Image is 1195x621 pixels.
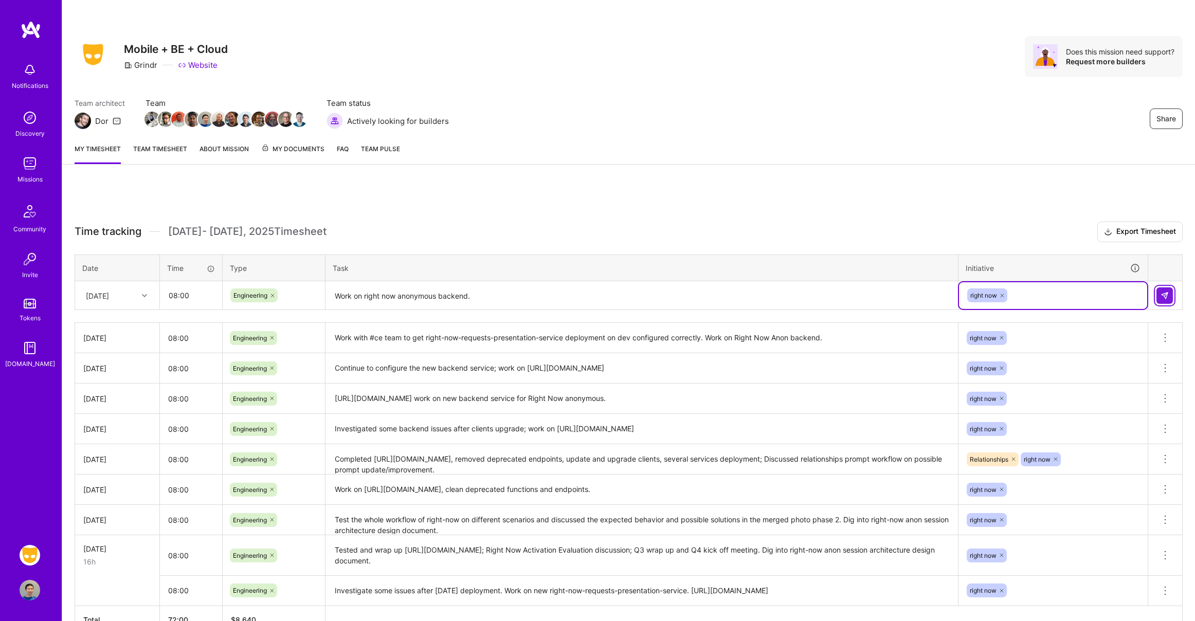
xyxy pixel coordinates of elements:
span: right now [970,516,997,524]
div: Community [13,224,46,234]
span: Relationships [970,455,1008,463]
img: Team Member Avatar [278,112,294,127]
div: [DATE] [83,424,151,434]
a: Team Member Avatar [146,111,159,128]
th: Date [75,254,160,281]
i: icon Chevron [142,293,147,298]
div: [DATE] [83,393,151,404]
img: discovery [20,107,40,128]
input: HH:MM [160,385,222,412]
img: Team Member Avatar [211,112,227,127]
span: right now [970,552,997,559]
textarea: Continue to configure the new backend service; work on [URL][DOMAIN_NAME] [327,354,957,382]
i: icon Download [1104,227,1112,238]
img: Team Member Avatar [198,112,213,127]
textarea: Investigate some issues after [DATE] deployment. Work on new right-now-requests-presentation-serv... [327,577,957,605]
a: My timesheet [75,143,121,164]
span: right now [970,291,997,299]
div: [DATE] [83,454,151,465]
span: My Documents [261,143,324,155]
div: Dor [95,116,108,126]
input: HH:MM [160,542,222,569]
span: Time tracking [75,225,141,238]
i: icon Mail [113,117,121,125]
div: Missions [17,174,43,185]
img: Actively looking for builders [327,113,343,129]
span: Engineering [233,486,267,494]
span: right now [970,395,997,403]
div: Invite [22,269,38,280]
span: Engineering [233,516,267,524]
div: [DATE] [86,290,109,301]
img: Grindr: Mobile + BE + Cloud [20,545,40,565]
h3: Mobile + BE + Cloud [124,43,228,56]
img: Team Member Avatar [238,112,254,127]
img: Team Architect [75,113,91,129]
span: Engineering [233,364,267,372]
span: Engineering [233,552,267,559]
div: Does this mission need support? [1066,47,1174,57]
span: Team [146,98,306,108]
div: [DATE] [83,333,151,343]
a: About Mission [200,143,249,164]
div: Time [167,263,215,273]
img: bell [20,60,40,80]
span: Engineering [233,587,267,594]
img: Team Member Avatar [144,112,160,127]
div: [DATE] [83,515,151,525]
img: Team Member Avatar [158,112,173,127]
img: guide book [20,338,40,358]
span: Share [1156,114,1176,124]
img: Invite [20,249,40,269]
div: Request more builders [1066,57,1174,66]
img: Team Member Avatar [265,112,280,127]
a: Team Member Avatar [252,111,266,128]
textarea: Test the whole workflow of right-now on different scenarios and discussed the expected behavior a... [327,506,957,534]
a: My Documents [261,143,324,164]
th: Type [223,254,325,281]
input: HH:MM [160,577,222,604]
img: User Avatar [20,580,40,600]
span: Engineering [233,395,267,403]
span: Engineering [233,291,267,299]
img: Team Member Avatar [171,112,187,127]
span: right now [970,587,997,594]
span: Team Pulse [361,145,400,153]
a: User Avatar [17,580,43,600]
span: [DATE] - [DATE] , 2025 Timesheet [168,225,327,238]
span: Engineering [233,334,267,342]
div: [DOMAIN_NAME] [5,358,55,369]
input: HH:MM [160,282,222,309]
input: HH:MM [160,446,222,473]
img: Team Member Avatar [225,112,240,127]
img: Community [17,199,42,224]
a: Team Member Avatar [159,111,172,128]
div: [DATE] [83,543,151,554]
a: Team Member Avatar [239,111,252,128]
span: Actively looking for builders [347,116,449,126]
div: [DATE] [83,484,151,495]
span: Engineering [233,425,267,433]
i: icon CompanyGray [124,61,132,69]
a: Team Member Avatar [293,111,306,128]
textarea: Work on [URL][DOMAIN_NAME], clean deprecated functions and endpoints. [327,476,957,504]
img: Team Member Avatar [185,112,200,127]
textarea: Investigated some backend issues after clients upgrade; work on [URL][DOMAIN_NAME] [327,415,957,443]
img: logo [21,21,41,39]
button: Export Timesheet [1097,222,1183,242]
span: Team status [327,98,449,108]
a: Team Member Avatar [186,111,199,128]
a: Website [178,60,218,70]
span: Engineering [233,455,267,463]
img: Submit [1161,291,1169,300]
a: Team Member Avatar [266,111,279,128]
div: Initiative [966,262,1140,274]
a: FAQ [337,143,349,164]
div: 16h [83,556,151,567]
input: HH:MM [160,355,222,382]
span: right now [970,364,997,372]
div: [DATE] [83,363,151,374]
div: Notifications [12,80,48,91]
input: HH:MM [160,476,222,503]
a: Team Member Avatar [226,111,239,128]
